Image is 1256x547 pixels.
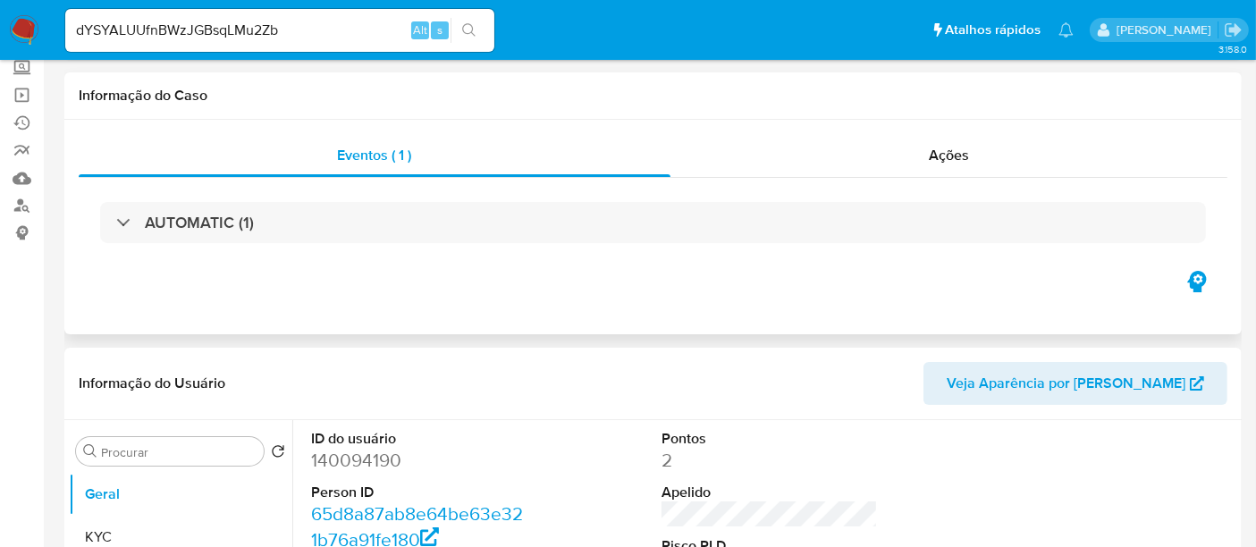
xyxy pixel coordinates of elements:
[69,473,292,516] button: Geral
[79,374,225,392] h1: Informação do Usuário
[1058,22,1074,38] a: Notificações
[311,429,527,449] dt: ID do usuário
[1218,42,1247,56] span: 3.158.0
[923,362,1227,405] button: Veja Aparência por [PERSON_NAME]
[101,444,257,460] input: Procurar
[413,21,427,38] span: Alt
[451,18,487,43] button: search-icon
[437,21,443,38] span: s
[947,362,1185,405] span: Veja Aparência por [PERSON_NAME]
[311,483,527,502] dt: Person ID
[271,444,285,464] button: Retornar ao pedido padrão
[1224,21,1243,39] a: Sair
[145,213,254,232] h3: AUTOMATIC (1)
[65,19,494,42] input: Pesquise usuários ou casos...
[662,429,878,449] dt: Pontos
[662,448,878,473] dd: 2
[311,448,527,473] dd: 140094190
[79,87,1227,105] h1: Informação do Caso
[83,444,97,459] button: Procurar
[100,202,1206,243] div: AUTOMATIC (1)
[1117,21,1218,38] p: erico.trevizan@mercadopago.com.br
[945,21,1041,39] span: Atalhos rápidos
[662,483,878,502] dt: Apelido
[337,145,411,165] span: Eventos ( 1 )
[929,145,969,165] span: Ações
